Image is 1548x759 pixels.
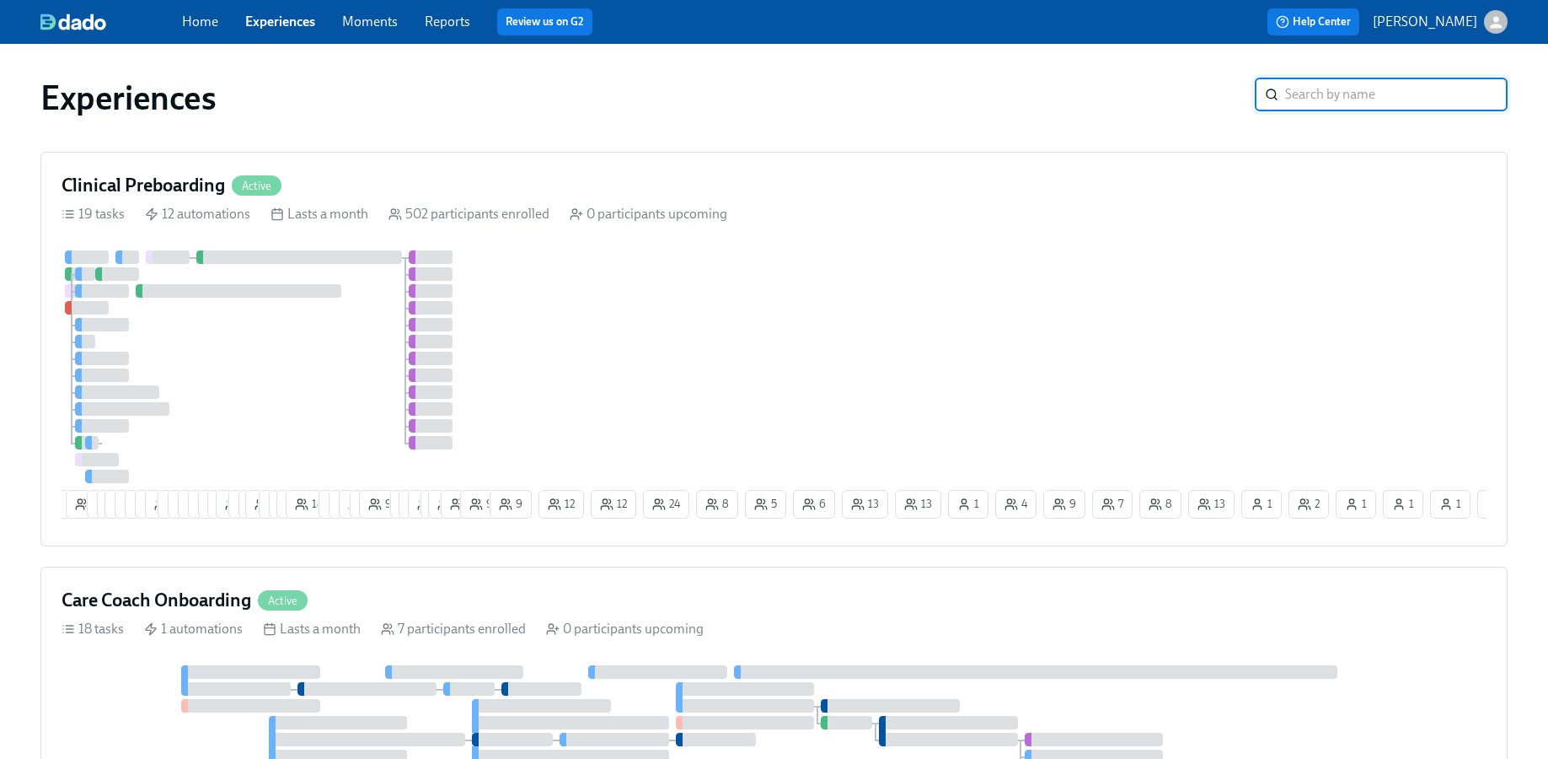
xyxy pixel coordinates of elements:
button: Help Center [1267,8,1359,35]
a: dado [40,13,182,30]
button: 4 [995,490,1036,519]
div: Lasts a month [270,205,368,223]
span: 12 [600,496,627,513]
p: [PERSON_NAME] [1373,13,1477,31]
button: 8 [329,490,371,519]
button: 1 [948,490,988,519]
button: 8 [696,490,738,519]
button: 4 [228,490,270,519]
span: 9 [469,496,493,513]
button: 12 [538,490,584,519]
span: 1 [1439,496,1461,513]
button: 18 [286,490,333,519]
button: 3 [441,490,482,519]
div: 0 participants upcoming [546,620,704,638]
button: 8 [1139,490,1181,519]
span: 7 [1101,496,1123,513]
button: 7 [1092,490,1133,519]
span: 1 [1251,496,1272,513]
button: 7 [259,490,299,519]
span: 15 [134,496,162,513]
button: 5 [87,490,128,519]
div: 18 tasks [62,620,124,638]
button: 3 [198,490,239,519]
button: 11 [276,490,322,519]
button: 9 [460,490,502,519]
span: 3 [177,496,200,513]
span: 9 [348,496,372,513]
span: 3 [450,496,473,513]
img: dado [40,13,106,30]
button: 13 [145,490,191,519]
span: 19 [254,496,283,513]
button: 27 [216,490,261,519]
span: 27 [225,496,252,513]
span: 14 [417,496,445,513]
span: 23 [437,496,465,513]
a: Reports [425,13,470,30]
span: 5 [187,496,210,513]
span: 2 [1298,496,1320,513]
h1: Experiences [40,78,217,118]
a: Clinical PreboardingActive19 tasks 12 automations Lasts a month 502 participants enrolled 0 parti... [40,152,1508,546]
button: 8 [207,490,249,519]
button: 15 [125,490,171,519]
a: Home [182,13,218,30]
button: 7 [269,490,309,519]
div: Lasts a month [263,620,361,638]
span: 13 [851,496,879,513]
button: 2 [1288,490,1329,519]
button: 8 [66,490,108,519]
span: 13 [144,496,172,513]
span: 18 [295,496,324,513]
span: 8 [705,496,729,513]
span: 1 [1345,496,1367,513]
span: 9 [1053,496,1076,513]
button: 3 [420,490,462,519]
span: 5 [96,496,119,513]
button: 9 [490,490,532,519]
a: Experiences [245,13,315,30]
span: 8 [75,496,99,513]
button: 5 [745,490,786,519]
span: 7 [268,496,290,513]
span: 13 [154,496,182,513]
span: 8 [1149,496,1172,513]
button: 1 [1241,490,1282,519]
span: 13 [1197,496,1225,513]
button: 23 [428,490,474,519]
button: 14 [408,490,454,519]
button: 7 [188,490,228,519]
button: 1 [1336,490,1376,519]
span: 6 [65,496,88,513]
a: Review us on G2 [506,13,584,30]
div: 0 participants upcoming [570,205,727,223]
div: 502 participants enrolled [388,205,549,223]
button: 4 [97,490,138,519]
div: 7 participants enrolled [381,620,526,638]
span: 3 [167,496,190,513]
button: 19 [245,490,292,519]
button: 9 [1043,490,1085,519]
span: 23 [124,496,152,513]
button: Review us on G2 [497,8,592,35]
button: 9 [339,490,381,519]
span: 4 [238,496,260,513]
button: 9 [359,490,401,519]
button: 24 [104,490,151,519]
span: 8 [338,496,362,513]
button: 2 [238,490,279,519]
span: 13 [904,496,932,513]
div: 19 tasks [62,205,125,223]
span: Active [232,180,281,192]
button: 17 [399,490,443,519]
button: 3 [168,490,209,519]
button: 13 [1188,490,1235,519]
button: 12 [591,490,636,519]
span: 5 [754,496,777,513]
button: 9 [319,490,361,519]
button: [PERSON_NAME] [1373,10,1508,34]
div: 12 automations [145,205,250,223]
a: Moments [342,13,398,30]
div: 1 automations [144,620,243,638]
